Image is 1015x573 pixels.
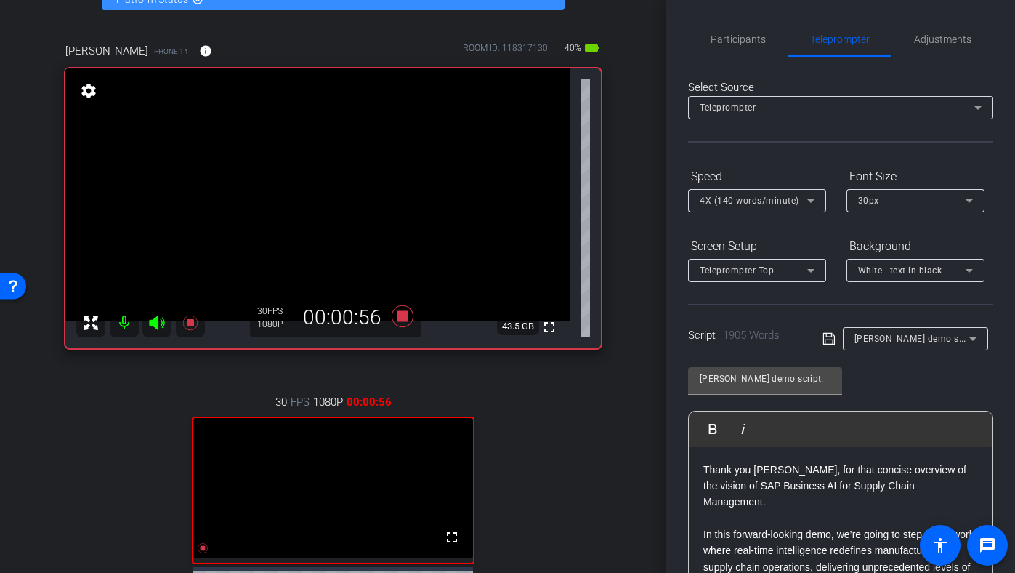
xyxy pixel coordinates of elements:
button: Italic (⌘I) [729,414,757,444]
div: Script [688,327,802,344]
span: Teleprompter [700,103,756,113]
div: Background [846,234,984,259]
span: 40% [562,36,583,60]
span: Participants [711,34,766,44]
div: Screen Setup [688,234,826,259]
span: 43.5 GB [497,318,539,335]
div: Select Source [688,79,993,96]
span: Teleprompter [810,34,870,44]
span: 00:00:56 [347,394,392,410]
div: Font Size [846,164,984,189]
span: FPS [267,306,283,316]
div: 30 [257,305,294,317]
mat-icon: info [199,44,212,57]
div: Speed [688,164,826,189]
mat-icon: battery_std [583,39,601,57]
span: FPS [291,394,310,410]
mat-icon: settings [78,82,99,100]
span: 30px [858,196,879,206]
span: 30 [275,394,287,410]
span: 4X (140 words/minute) [700,196,799,206]
span: [PERSON_NAME] [65,43,148,59]
p: Thank you [PERSON_NAME], for that concise overview of the vision of SAP Business AI for Supply Ch... [703,462,978,510]
mat-icon: fullscreen [443,529,461,546]
span: Adjustments [914,34,971,44]
span: White - text in black [858,265,942,276]
div: ROOM ID: 118317130 [463,41,548,63]
mat-icon: accessibility [931,537,949,554]
span: iPhone 14 [152,46,188,57]
span: 1080P [313,394,343,410]
mat-icon: message [979,537,996,554]
span: Teleprompter Top [700,265,774,276]
div: 1080P [257,318,294,330]
input: Title [700,370,830,388]
span: [PERSON_NAME] demo script. [854,332,981,344]
div: 00:00:56 [294,305,391,330]
button: Bold (⌘B) [699,414,727,444]
span: 1905 Words [723,329,780,342]
mat-icon: fullscreen [541,318,558,336]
